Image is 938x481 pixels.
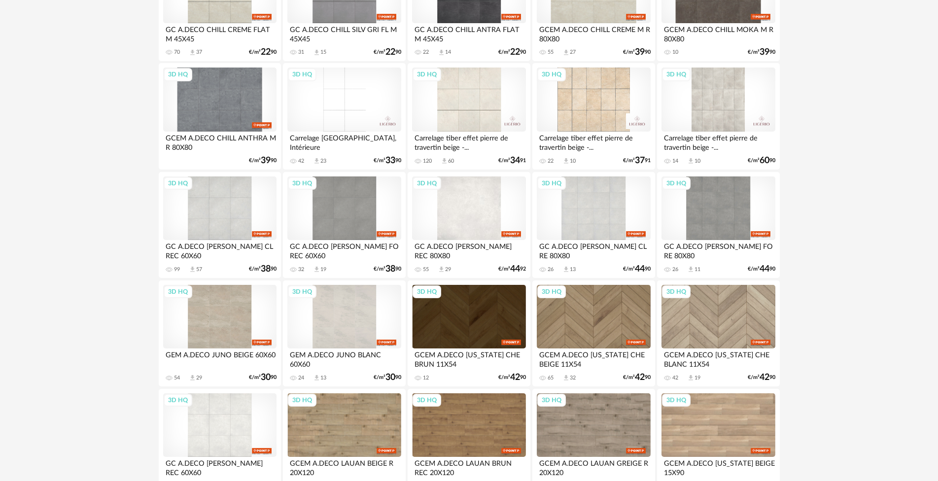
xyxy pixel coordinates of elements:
span: Download icon [189,266,196,273]
div: 3D HQ [413,394,441,407]
div: GCEM A.DECO LAUAN GREIGE R 20X120 [537,457,650,477]
span: Download icon [313,266,320,273]
div: 31 [298,49,304,56]
div: 3D HQ [413,285,441,298]
a: 3D HQ GCEM A.DECO [US_STATE] CHE BLANC 11X54 42 Download icon 19 €/m²4290 [657,280,779,387]
div: 15 [320,49,326,56]
div: 22 [423,49,429,56]
span: 30 [261,374,271,381]
div: 26 [672,266,678,273]
div: 26 [548,266,554,273]
div: €/m² 90 [498,374,526,381]
div: 3D HQ [164,285,192,298]
div: 3D HQ [413,68,441,81]
a: 3D HQ GC A.DECO [PERSON_NAME] REC 80X80 55 Download icon 29 €/m²4492 [408,172,530,278]
span: 42 [510,374,520,381]
div: GC A.DECO [PERSON_NAME] CL RE 80X80 [537,240,650,260]
span: Download icon [189,374,196,381]
span: 44 [635,266,645,273]
span: 22 [385,49,395,56]
span: Download icon [313,157,320,165]
div: 70 [174,49,180,56]
div: 10 [672,49,678,56]
a: 3D HQ Carrelage tiber effet pierre de travertin beige -... 14 Download icon 10 €/m²6090 [657,63,779,170]
div: 3D HQ [537,394,566,407]
div: €/m² 90 [498,49,526,56]
span: 42 [635,374,645,381]
div: 3D HQ [288,68,316,81]
span: Download icon [189,49,196,56]
span: Download icon [687,374,695,381]
div: GC A.DECO CHILL SILV GRI FL M 45X45 [287,23,401,43]
div: Carrelage tiber effet pierre de travertin beige -... [661,132,775,151]
div: 3D HQ [537,68,566,81]
div: GEM A.DECO JUNO BEIGE 60X60 [163,348,277,368]
div: €/m² 90 [748,266,775,273]
div: 10 [695,158,700,165]
div: 12 [423,375,429,381]
div: 3D HQ [537,177,566,190]
a: 3D HQ GC A.DECO [PERSON_NAME] FO REC 60X60 32 Download icon 19 €/m²3890 [283,172,405,278]
div: GCEM A.DECO LAUAN BEIGE R 20X120 [287,457,401,477]
div: 3D HQ [288,285,316,298]
span: 33 [385,157,395,164]
span: 22 [261,49,271,56]
div: €/m² 90 [249,157,277,164]
div: GC A.DECO [PERSON_NAME] REC 60X60 [163,457,277,477]
div: GC A.DECO [PERSON_NAME] FO RE 80X80 [661,240,775,260]
span: Download icon [562,157,570,165]
div: 3D HQ [413,177,441,190]
div: 32 [298,266,304,273]
a: 3D HQ Carrelage [GEOGRAPHIC_DATA], Intérieure 42 Download icon 23 €/m²3390 [283,63,405,170]
div: €/m² 90 [374,49,401,56]
span: 38 [385,266,395,273]
div: €/m² 90 [374,266,401,273]
div: 55 [423,266,429,273]
div: 3D HQ [662,177,691,190]
div: 3D HQ [537,285,566,298]
div: 24 [298,375,304,381]
div: GC A.DECO CHILL CREME FLAT M 45X45 [163,23,277,43]
div: GEM A.DECO JUNO BLANC 60X60 [287,348,401,368]
div: 54 [174,375,180,381]
div: GCEM A.DECO CHILL MOKA M R 80X80 [661,23,775,43]
div: 10 [570,158,576,165]
div: 19 [320,266,326,273]
span: Download icon [438,266,445,273]
div: 19 [695,375,700,381]
span: 39 [635,49,645,56]
div: €/m² 90 [748,157,775,164]
div: €/m² 90 [249,266,277,273]
span: Download icon [438,49,445,56]
div: 60 [448,158,454,165]
div: €/m² 90 [748,49,775,56]
span: 39 [760,49,769,56]
a: 3D HQ GCEM A.DECO [US_STATE] CHE BEIGE 11X54 65 Download icon 32 €/m²4290 [532,280,655,387]
span: 22 [510,49,520,56]
div: 27 [570,49,576,56]
div: 3D HQ [662,285,691,298]
div: 99 [174,266,180,273]
div: GC A.DECO [PERSON_NAME] CL REC 60X60 [163,240,277,260]
div: 13 [570,266,576,273]
div: GCEM A.DECO [US_STATE] BEIGE 15X90 [661,457,775,477]
a: 3D HQ GC A.DECO [PERSON_NAME] CL REC 60X60 99 Download icon 57 €/m²3890 [159,172,281,278]
div: 32 [570,375,576,381]
div: €/m² 90 [748,374,775,381]
a: 3D HQ GC A.DECO [PERSON_NAME] FO RE 80X80 26 Download icon 11 €/m²4490 [657,172,779,278]
div: €/m² 91 [623,157,651,164]
div: 57 [196,266,202,273]
a: 3D HQ GEM A.DECO JUNO BEIGE 60X60 54 Download icon 29 €/m²3090 [159,280,281,387]
span: Download icon [313,374,320,381]
div: 14 [672,158,678,165]
div: 120 [423,158,432,165]
div: GCEM A.DECO [US_STATE] CHE BRUN 11X54 [412,348,525,368]
div: 11 [695,266,700,273]
span: Download icon [441,157,448,165]
a: 3D HQ GC A.DECO [PERSON_NAME] CL RE 80X80 26 Download icon 13 €/m²4490 [532,172,655,278]
div: GCEM A.DECO [US_STATE] CHE BEIGE 11X54 [537,348,650,368]
div: 65 [548,375,554,381]
div: 22 [548,158,554,165]
div: Carrelage [GEOGRAPHIC_DATA], Intérieure [287,132,401,151]
a: 3D HQ GCEM A.DECO CHILL ANTHRA M R 80X80 €/m²3990 [159,63,281,170]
